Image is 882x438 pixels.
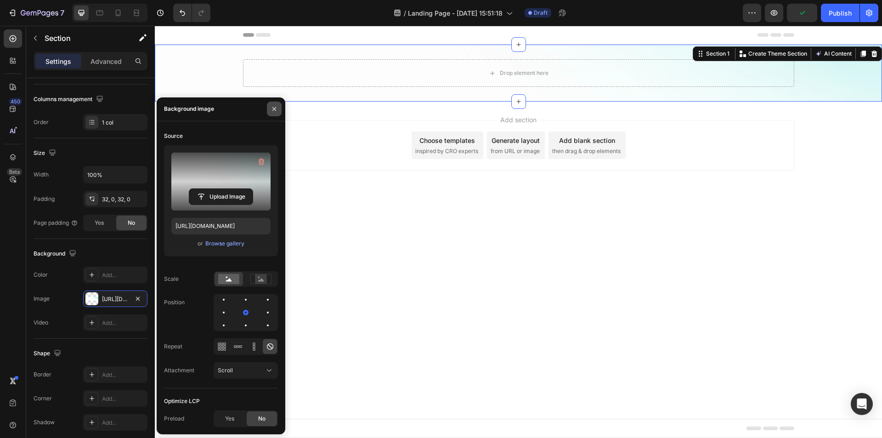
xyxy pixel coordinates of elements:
div: Shadow [34,418,55,427]
p: Advanced [90,57,122,66]
div: Columns management [34,93,105,106]
div: Image [34,295,50,303]
div: Padding [34,195,55,203]
iframe: Design area [155,26,882,438]
div: Position [164,298,185,307]
div: Open Intercom Messenger [851,393,873,415]
button: AI Content [658,23,699,34]
div: 1 col [102,119,145,127]
div: Browse gallery [205,239,244,248]
p: Create Theme Section [594,24,652,32]
span: No [128,219,135,227]
div: Order [34,118,49,126]
button: Upload Image [189,188,253,205]
div: Drop element here [345,44,394,51]
div: Background [34,248,78,260]
span: No [258,415,266,423]
div: Generate layout [337,110,385,119]
div: Page padding [34,219,78,227]
p: Section [45,33,120,44]
div: Choose templates [265,110,320,119]
div: Add blank section [404,110,460,119]
input: Auto [84,166,147,183]
div: Repeat [164,342,182,351]
p: 7 [60,7,64,18]
button: 7 [4,4,68,22]
div: Source [164,132,183,140]
span: or [198,238,203,249]
span: Yes [225,415,234,423]
div: Add... [102,271,145,279]
div: Optimize LCP [164,397,200,405]
div: Attachment [164,366,194,375]
div: Size [34,147,58,159]
div: Publish [829,8,852,18]
input: https://example.com/image.jpg [171,218,271,234]
span: Add section [342,89,385,99]
div: Width [34,171,49,179]
div: Border [34,370,51,379]
div: 32, 0, 32, 0 [102,195,145,204]
div: Add... [102,419,145,427]
div: Shape [34,347,63,360]
span: Draft [534,9,548,17]
button: Browse gallery [205,239,245,248]
span: Yes [95,219,104,227]
div: Add... [102,319,145,327]
span: / [404,8,406,18]
div: 450 [9,98,22,105]
div: Corner [34,394,52,403]
div: Preload [164,415,184,423]
div: Add... [102,371,145,379]
span: from URL or image [336,121,385,130]
div: Video [34,319,48,327]
button: Scroll [214,362,278,379]
div: Color [34,271,48,279]
div: Section 1 [549,24,577,32]
div: Background image [164,105,214,113]
span: then drag & drop elements [397,121,466,130]
p: Settings [45,57,71,66]
span: inspired by CRO experts [260,121,323,130]
div: Add... [102,395,145,403]
div: Undo/Redo [173,4,210,22]
span: Landing Page - [DATE] 15:51:18 [408,8,503,18]
button: Publish [821,4,859,22]
div: [URL][DOMAIN_NAME] [102,295,129,303]
div: Beta [7,168,22,176]
span: Scroll [218,367,233,374]
div: Scale [164,275,179,283]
